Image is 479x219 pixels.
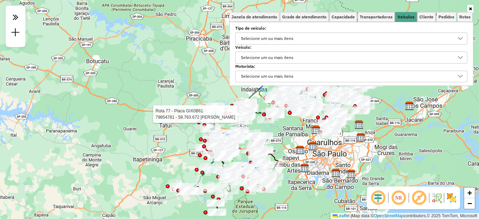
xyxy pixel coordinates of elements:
a: OpenStreetMap [374,213,404,218]
img: CDD Maua [347,170,356,179]
a: Ocultar filtros [467,5,473,13]
img: CDD Embu [300,164,309,173]
span: | [351,213,352,218]
span: Cliente [419,15,433,19]
img: CDD Diadema [331,168,340,178]
span: Rotas [459,15,471,19]
img: CDI Guarulhos INT [354,120,364,129]
div: Atividade não roteirizada - TUBARAO BEBIDAS [206,143,224,150]
img: CDI Jacareí [405,101,414,111]
img: CDD Norte [311,125,321,135]
label: Motorista: [235,63,467,70]
img: CDD Guarulhos [356,133,365,142]
span: Veículos [398,15,414,19]
div: Selecione um ou mais itens [238,71,296,82]
img: 621 UDC Light Sorocaba [219,132,228,141]
span: Janela de atendimento [231,15,277,19]
a: Nova sessão e pesquisa [8,25,23,41]
div: Selecione um ou mais itens [238,33,296,44]
img: Warecloud Ibiúna [251,167,260,176]
a: Leaflet [333,213,350,218]
span: + [467,188,472,197]
img: Warecloud Sorocaba [220,143,229,152]
a: Zoom out [464,198,475,209]
span: Transportadoras [360,15,393,19]
label: Veículo: [235,44,467,51]
img: CDD São Paulo [308,142,317,151]
img: CDD Barueri [296,146,305,155]
span: Ocultar NR [390,189,407,206]
img: Fluxo de ruas [431,192,442,203]
div: Map data © contributors,© 2025 TomTom, Microsoft [331,213,479,219]
label: Tipo de veículo: [235,25,467,31]
span: Ocultar deslocamento [370,189,387,206]
img: Exibir/Ocultar setores [446,192,457,203]
span: Grade de atendimento [282,15,327,19]
span: Exibir rótulo [411,189,428,206]
span: Pedidos [438,15,454,19]
img: PA - Jundiaí [298,107,307,116]
span: − [467,199,472,208]
span: Capacidade [332,15,355,19]
em: Clique aqui para maximizar o painel [8,10,23,25]
a: Zoom in [464,188,475,198]
div: Selecione um ou mais itens [238,52,296,63]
